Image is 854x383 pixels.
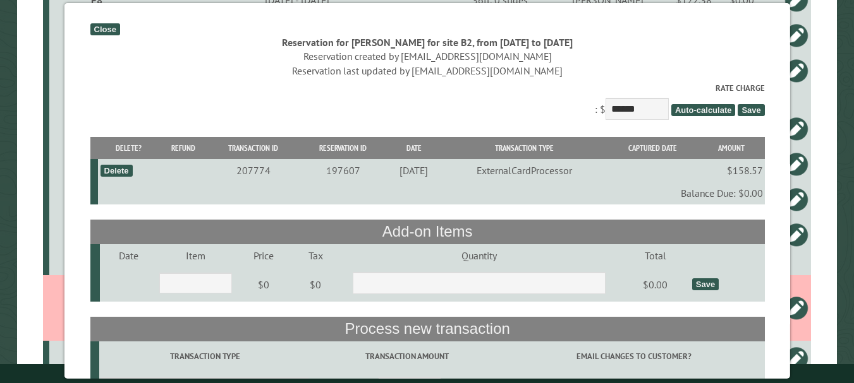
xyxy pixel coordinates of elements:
[159,137,207,159] th: Refund
[100,165,132,177] div: Delete
[299,159,387,182] td: 197607
[54,122,140,135] div: P13
[54,257,140,270] div: P2
[441,159,607,182] td: ExternalCardProcessor
[54,352,140,365] div: B12
[738,104,764,116] span: Save
[54,29,140,42] div: B11
[54,64,140,77] div: B12
[299,137,387,159] th: Reservation ID
[54,93,140,106] div: B5
[90,317,764,341] th: Process new transaction
[441,137,607,159] th: Transaction Type
[101,350,308,362] label: Transaction Type
[98,137,159,159] th: Delete?
[90,220,764,244] th: Add-on Items
[607,137,697,159] th: Captured Date
[207,159,298,182] td: 207774
[90,82,764,123] div: : $
[293,267,338,302] td: $0
[386,159,441,182] td: [DATE]
[312,350,501,362] label: Transaction Amount
[54,158,140,170] div: B18
[671,104,735,116] span: Auto-calculate
[54,193,140,206] div: B12
[157,244,234,267] td: Item
[90,64,764,78] div: Reservation last updated by [EMAIL_ADDRESS][DOMAIN_NAME]
[90,49,764,63] div: Reservation created by [EMAIL_ADDRESS][DOMAIN_NAME]
[697,137,764,159] th: Amount
[98,182,764,204] td: Balance Due: $0.00
[697,159,764,182] td: $158.57
[293,244,338,267] td: Tax
[207,137,298,159] th: Transaction ID
[90,82,764,94] label: Rate Charge
[692,278,718,290] div: Save
[54,228,140,241] div: B11
[620,267,690,302] td: $0.00
[234,244,293,267] td: Price
[504,350,762,362] label: Email changes to customer?
[90,23,119,35] div: Close
[234,267,293,302] td: $0
[620,244,690,267] td: Total
[386,137,441,159] th: Date
[338,244,620,267] td: Quantity
[99,244,157,267] td: Date
[90,35,764,49] div: Reservation for [PERSON_NAME] for site B2, from [DATE] to [DATE]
